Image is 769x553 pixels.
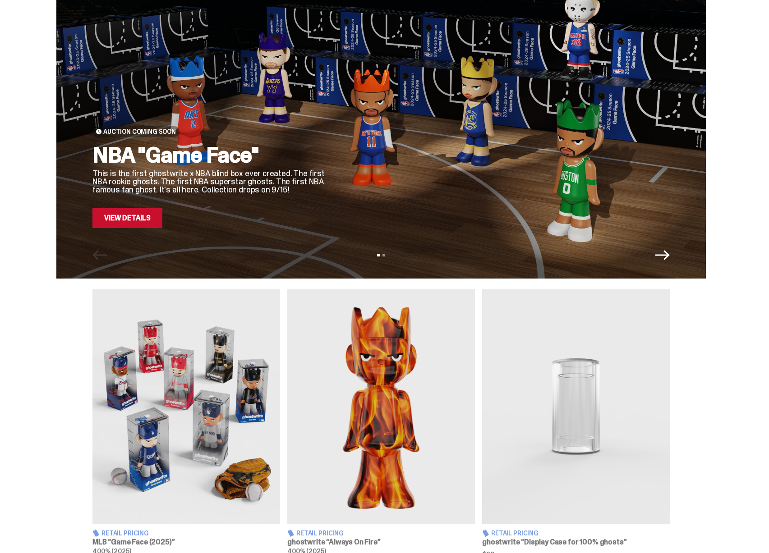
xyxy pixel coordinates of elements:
[92,144,327,166] h2: NBA "Game Face"
[382,254,385,256] button: View slide 2
[287,539,475,546] h3: ghostwrite “Always On Fire”
[287,289,475,524] img: Always On Fire
[92,539,280,546] h3: MLB “Game Face (2025)”
[655,248,670,262] button: Next
[92,169,327,194] p: This is the first ghostwrite x NBA blind box ever created. The first NBA rookie ghosts. The first...
[377,254,380,256] button: View slide 1
[482,539,670,546] h3: ghostwrite “Display Case for 100% ghosts”
[482,289,670,524] img: Display Case for 100% ghosts
[103,128,176,135] span: Auction Coming Soon
[491,530,539,536] span: Retail Pricing
[92,289,280,524] img: Game Face (2025)
[92,208,162,228] a: View Details
[101,530,149,536] span: Retail Pricing
[296,530,344,536] span: Retail Pricing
